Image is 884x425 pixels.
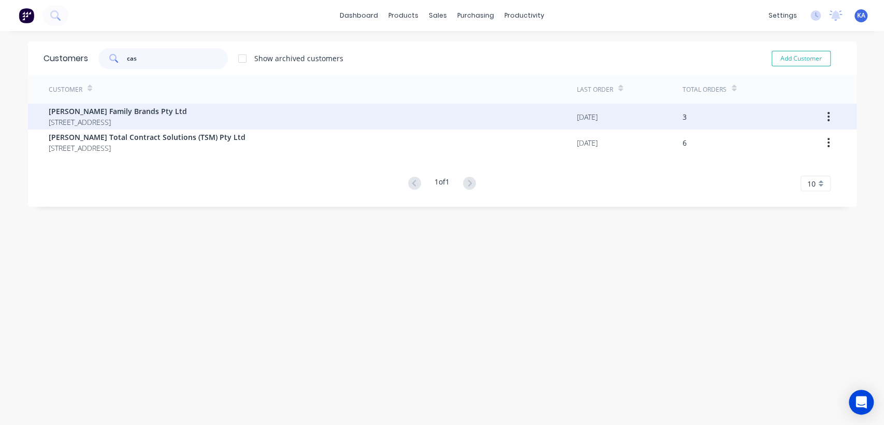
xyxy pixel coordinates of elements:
span: [PERSON_NAME] Family Brands Pty Ltd [49,106,187,117]
div: 3 [683,111,687,122]
span: 10 [807,178,816,189]
div: Open Intercom Messenger [849,390,874,415]
div: 6 [683,137,687,148]
div: Show archived customers [254,53,343,64]
div: Last Order [577,85,613,94]
span: KA [857,11,865,20]
div: purchasing [452,8,499,23]
div: productivity [499,8,549,23]
button: Add Customer [772,51,831,66]
div: Customers [44,52,88,65]
div: sales [424,8,452,23]
input: Search customers... [127,48,228,69]
span: [PERSON_NAME] Total Contract Solutions (TSM) Pty Ltd [49,132,245,143]
div: [DATE] [577,111,598,122]
img: Factory [19,8,34,23]
div: 1 of 1 [434,176,450,191]
span: [STREET_ADDRESS] [49,117,187,127]
div: [DATE] [577,137,598,148]
div: Total Orders [683,85,727,94]
div: Customer [49,85,82,94]
a: dashboard [335,8,383,23]
span: [STREET_ADDRESS] [49,143,245,153]
div: settings [763,8,802,23]
div: products [383,8,424,23]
